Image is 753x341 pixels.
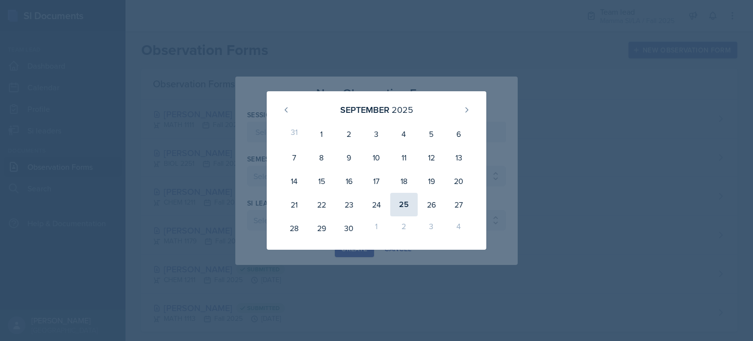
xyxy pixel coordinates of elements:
[390,216,418,240] div: 2
[418,169,445,193] div: 19
[390,169,418,193] div: 18
[390,122,418,146] div: 4
[390,193,418,216] div: 25
[335,122,363,146] div: 2
[418,146,445,169] div: 12
[335,146,363,169] div: 9
[280,122,308,146] div: 31
[418,193,445,216] div: 26
[340,103,389,116] div: September
[308,146,335,169] div: 8
[363,146,390,169] div: 10
[335,169,363,193] div: 16
[335,216,363,240] div: 30
[445,193,473,216] div: 27
[363,169,390,193] div: 17
[445,146,473,169] div: 13
[308,169,335,193] div: 15
[280,169,308,193] div: 14
[308,122,335,146] div: 1
[335,193,363,216] div: 23
[418,122,445,146] div: 5
[308,193,335,216] div: 22
[363,122,390,146] div: 3
[390,146,418,169] div: 11
[445,122,473,146] div: 6
[445,216,473,240] div: 4
[280,193,308,216] div: 21
[418,216,445,240] div: 3
[445,169,473,193] div: 20
[363,216,390,240] div: 1
[280,216,308,240] div: 28
[280,146,308,169] div: 7
[392,103,413,116] div: 2025
[363,193,390,216] div: 24
[308,216,335,240] div: 29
